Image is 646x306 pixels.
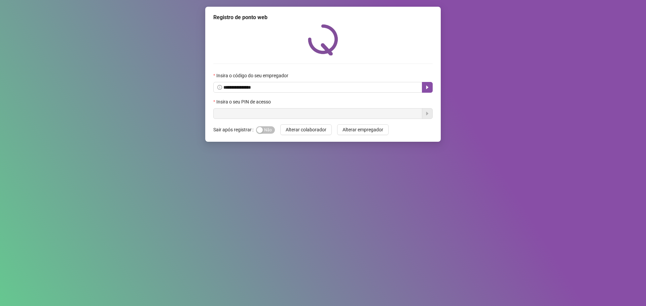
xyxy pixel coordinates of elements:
[213,13,433,21] div: Registro de ponto web
[337,124,389,135] button: Alterar empregador
[308,24,338,55] img: QRPoint
[343,126,383,133] span: Alterar empregador
[280,124,332,135] button: Alterar colaborador
[217,85,222,90] span: info-circle
[286,126,326,133] span: Alterar colaborador
[213,72,293,79] label: Insira o código do seu empregador
[213,98,275,105] label: Insira o seu PIN de acesso
[213,124,256,135] label: Sair após registrar
[425,85,430,90] span: caret-right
